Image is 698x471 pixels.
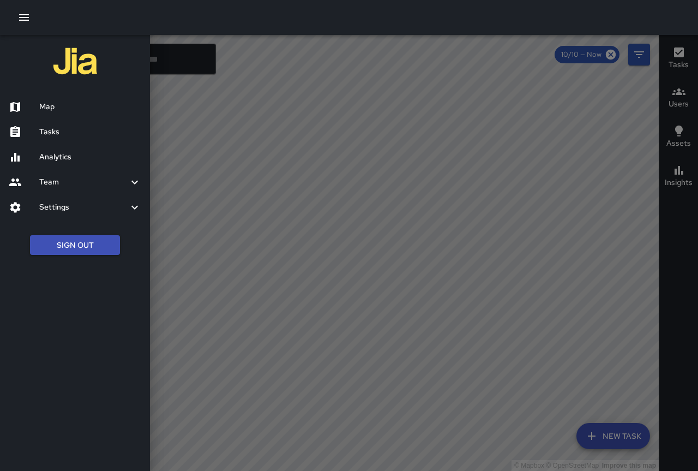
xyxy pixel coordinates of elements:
[39,176,128,188] h6: Team
[53,39,97,83] img: jia-logo
[39,101,141,113] h6: Map
[39,151,141,163] h6: Analytics
[39,126,141,138] h6: Tasks
[30,235,120,255] button: Sign Out
[39,201,128,213] h6: Settings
